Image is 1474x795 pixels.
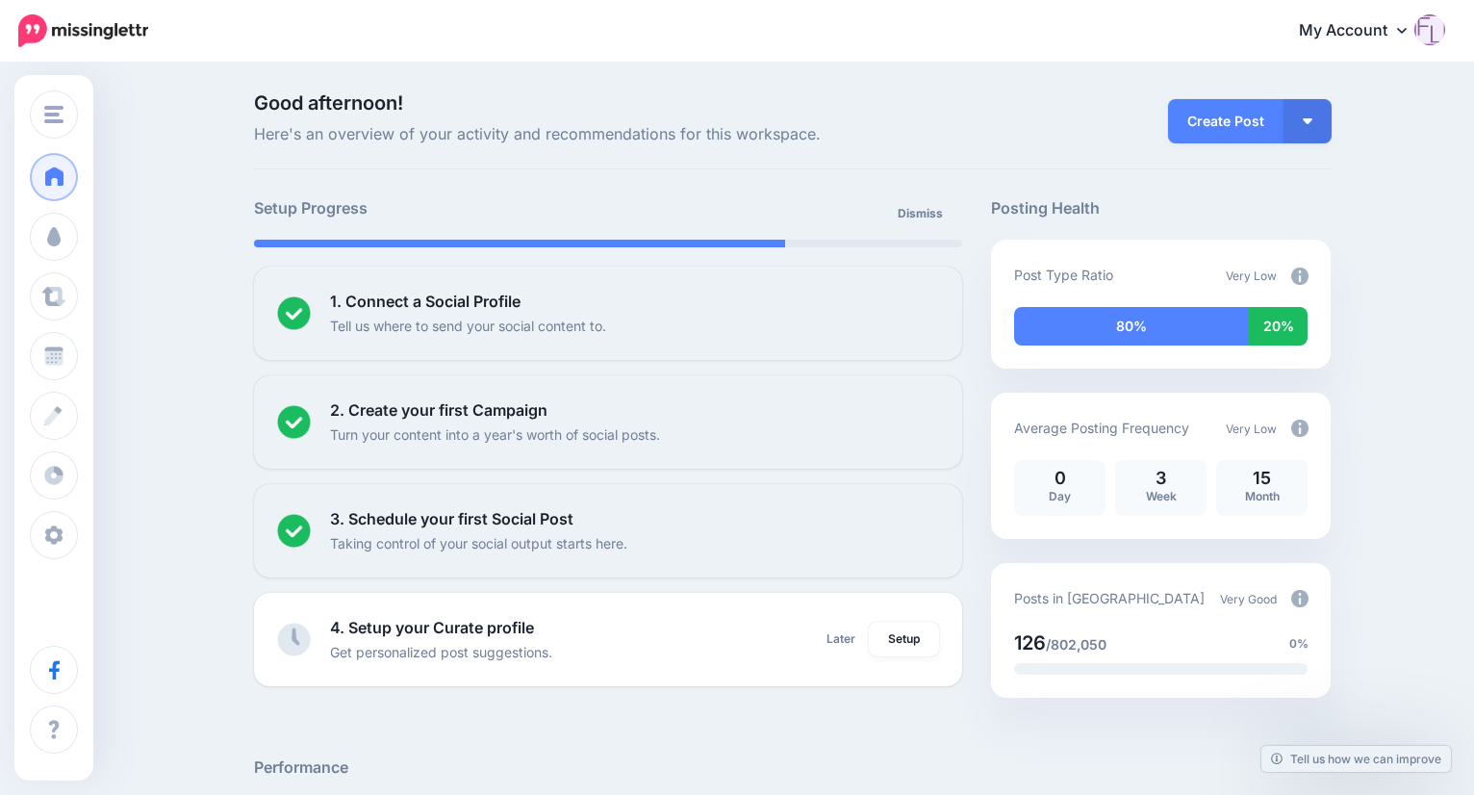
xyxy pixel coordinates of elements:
[330,315,606,337] p: Tell us where to send your social content to.
[1249,307,1308,346] div: 20% of your posts in the last 30 days were manually created (i.e. were not from Drip Campaigns or...
[277,623,311,656] img: clock-grey.png
[1014,417,1189,439] p: Average Posting Frequency
[1014,587,1205,609] p: Posts in [GEOGRAPHIC_DATA]
[330,641,552,663] p: Get personalized post suggestions.
[277,296,311,330] img: checked-circle.png
[277,514,311,548] img: checked-circle.png
[330,532,627,554] p: Taking control of your social output starts here.
[1024,470,1096,487] p: 0
[1226,269,1277,283] span: Very Low
[254,122,963,147] span: Here's an overview of your activity and recommendations for this workspace.
[330,292,521,311] b: 1. Connect a Social Profile
[277,405,311,439] img: checked-circle.png
[1049,489,1071,503] span: Day
[1046,636,1106,653] span: /802,050
[1245,489,1280,503] span: Month
[254,756,1332,780] h5: Performance
[1280,8,1445,55] a: My Account
[886,196,954,231] a: Dismiss
[1289,634,1309,654] span: 0%
[1014,307,1249,346] div: 80% of your posts in the last 30 days have been from Drip Campaigns
[254,91,403,115] span: Good afternoon!
[44,106,64,123] img: menu.png
[1146,489,1177,503] span: Week
[254,196,608,220] h5: Setup Progress
[1303,118,1312,124] img: arrow-down-white.png
[991,196,1331,220] h5: Posting Health
[1291,420,1309,437] img: info-circle-grey.png
[330,400,547,420] b: 2. Create your first Campaign
[869,622,939,656] a: Setup
[1291,268,1309,285] img: info-circle-grey.png
[330,618,534,637] b: 4. Setup your Curate profile
[1226,470,1298,487] p: 15
[1220,592,1277,606] span: Very Good
[1014,264,1113,286] p: Post Type Ratio
[1226,422,1277,436] span: Very Low
[1125,470,1197,487] p: 3
[18,14,148,47] img: Missinglettr
[330,423,660,446] p: Turn your content into a year's worth of social posts.
[1014,631,1046,654] span: 126
[1291,590,1309,607] img: info-circle-grey.png
[1168,99,1283,143] a: Create Post
[330,509,573,528] b: 3. Schedule your first Social Post
[815,622,867,656] a: Later
[1261,746,1451,772] a: Tell us how we can improve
